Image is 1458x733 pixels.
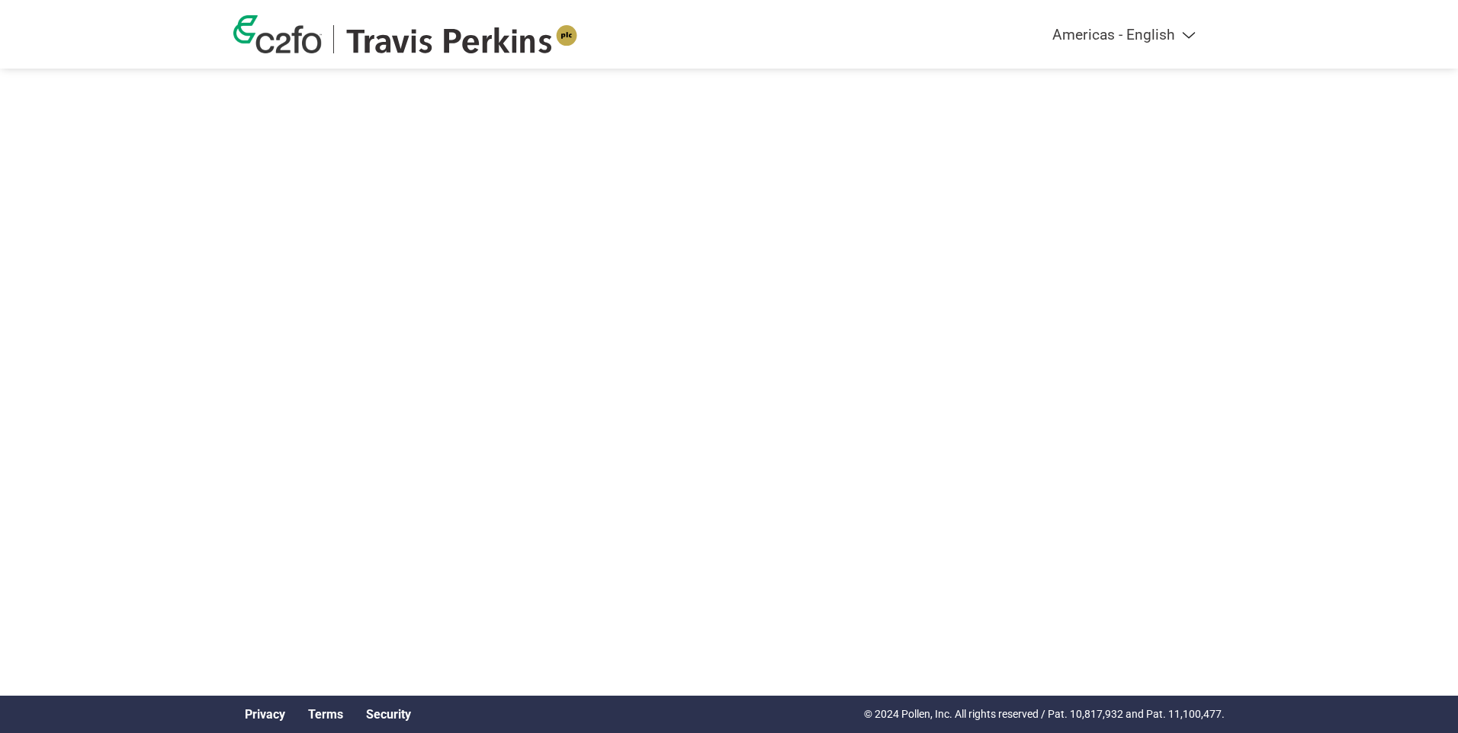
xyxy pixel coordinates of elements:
[345,25,578,53] img: Travis Perkins
[308,707,343,722] a: Terms
[366,707,411,722] a: Security
[245,707,285,722] a: Privacy
[233,15,322,53] img: c2fo logo
[864,706,1225,722] p: © 2024 Pollen, Inc. All rights reserved / Pat. 10,817,932 and Pat. 11,100,477.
